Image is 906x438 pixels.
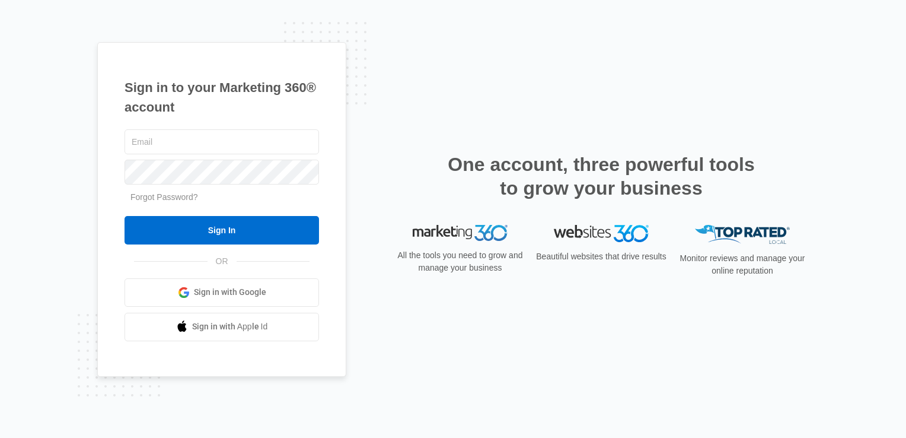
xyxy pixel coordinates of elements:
[125,313,319,341] a: Sign in with Apple Id
[676,252,809,277] p: Monitor reviews and manage your online reputation
[194,286,266,299] span: Sign in with Google
[695,225,790,245] img: Top Rated Local
[125,216,319,245] input: Sign In
[413,225,508,242] img: Marketing 360
[125,78,319,117] h1: Sign in to your Marketing 360® account
[192,320,268,333] span: Sign in with Apple Id
[125,129,319,154] input: Email
[444,153,758,200] h2: One account, three powerful tools to grow your business
[125,278,319,307] a: Sign in with Google
[130,192,198,202] a: Forgot Password?
[535,250,668,263] p: Beautiful websites that drive results
[554,225,649,242] img: Websites 360
[208,255,237,268] span: OR
[394,249,527,274] p: All the tools you need to grow and manage your business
